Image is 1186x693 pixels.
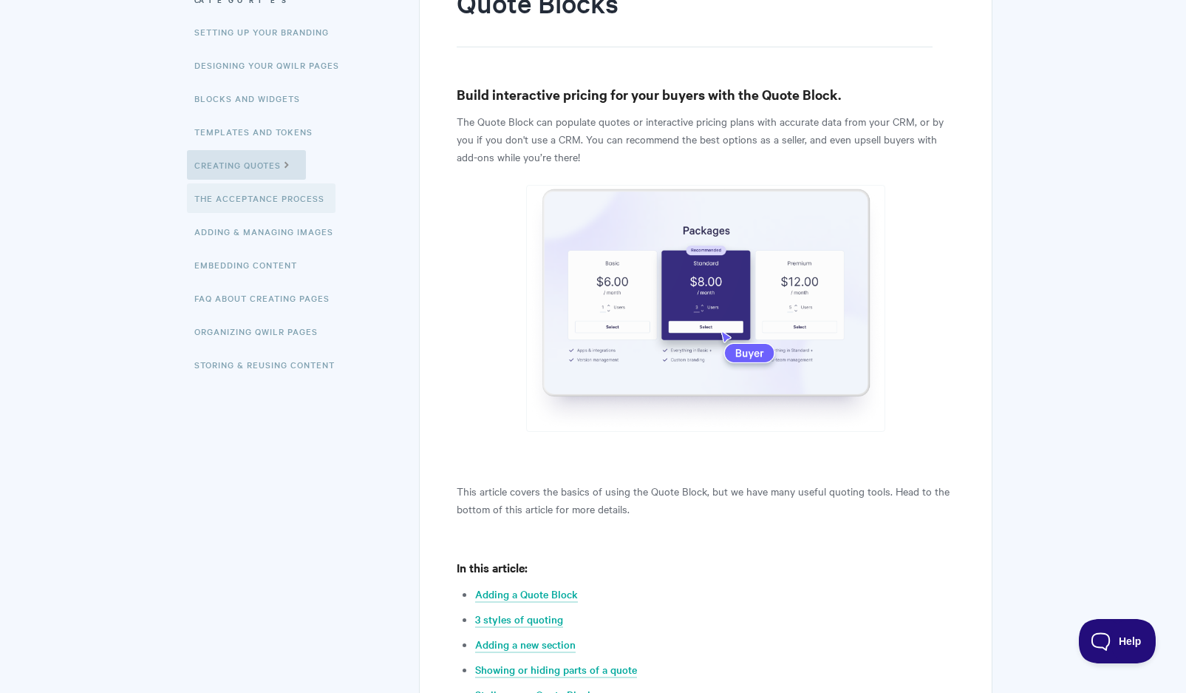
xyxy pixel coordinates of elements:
a: Embedding Content [194,250,308,280]
a: Adding & Managing Images [194,217,344,246]
h4: In this article: [457,558,954,577]
a: Templates and Tokens [194,117,324,146]
a: Showing or hiding parts of a quote [475,662,637,678]
h3: Build interactive pricing for your buyers with the Quote Block. [457,84,954,105]
p: The Quote Block can populate quotes or interactive pricing plans with accurate data from your CRM... [457,112,954,166]
a: 3 styles of quoting [475,612,563,628]
a: Blocks and Widgets [194,84,311,113]
a: Adding a new section [475,637,576,653]
a: Storing & Reusing Content [194,350,346,379]
a: Setting up your Branding [194,17,340,47]
a: Designing Your Qwilr Pages [194,50,350,80]
p: This article covers the basics of using the Quote Block, but we have many useful quoting tools. H... [457,482,954,518]
img: file-30ANXqc23E.png [526,185,886,432]
a: The Acceptance Process [187,183,335,213]
a: FAQ About Creating Pages [194,283,341,313]
iframe: Toggle Customer Support [1079,619,1156,663]
a: Adding a Quote Block [475,586,578,603]
a: Organizing Qwilr Pages [194,317,329,346]
a: Creating Quotes [187,150,306,180]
